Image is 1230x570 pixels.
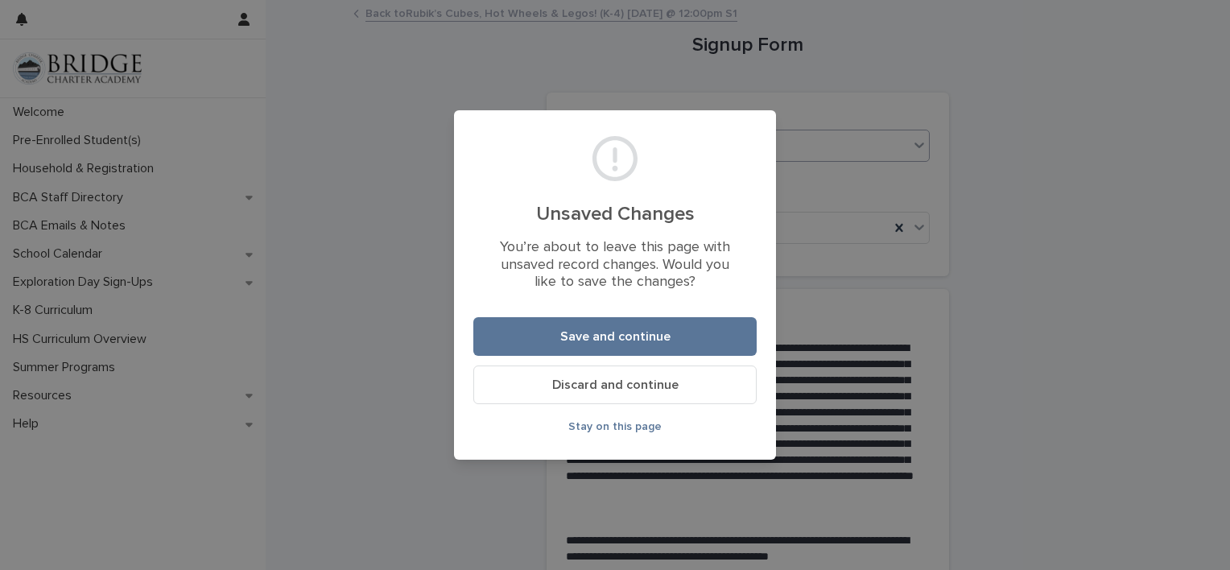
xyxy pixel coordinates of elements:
[473,366,757,404] button: Discard and continue
[493,203,737,226] h2: Unsaved Changes
[568,421,662,432] span: Stay on this page
[560,330,671,343] span: Save and continue
[473,414,757,440] button: Stay on this page
[473,317,757,356] button: Save and continue
[552,378,679,391] span: Discard and continue
[493,239,737,291] p: You’re about to leave this page with unsaved record changes. Would you like to save the changes?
